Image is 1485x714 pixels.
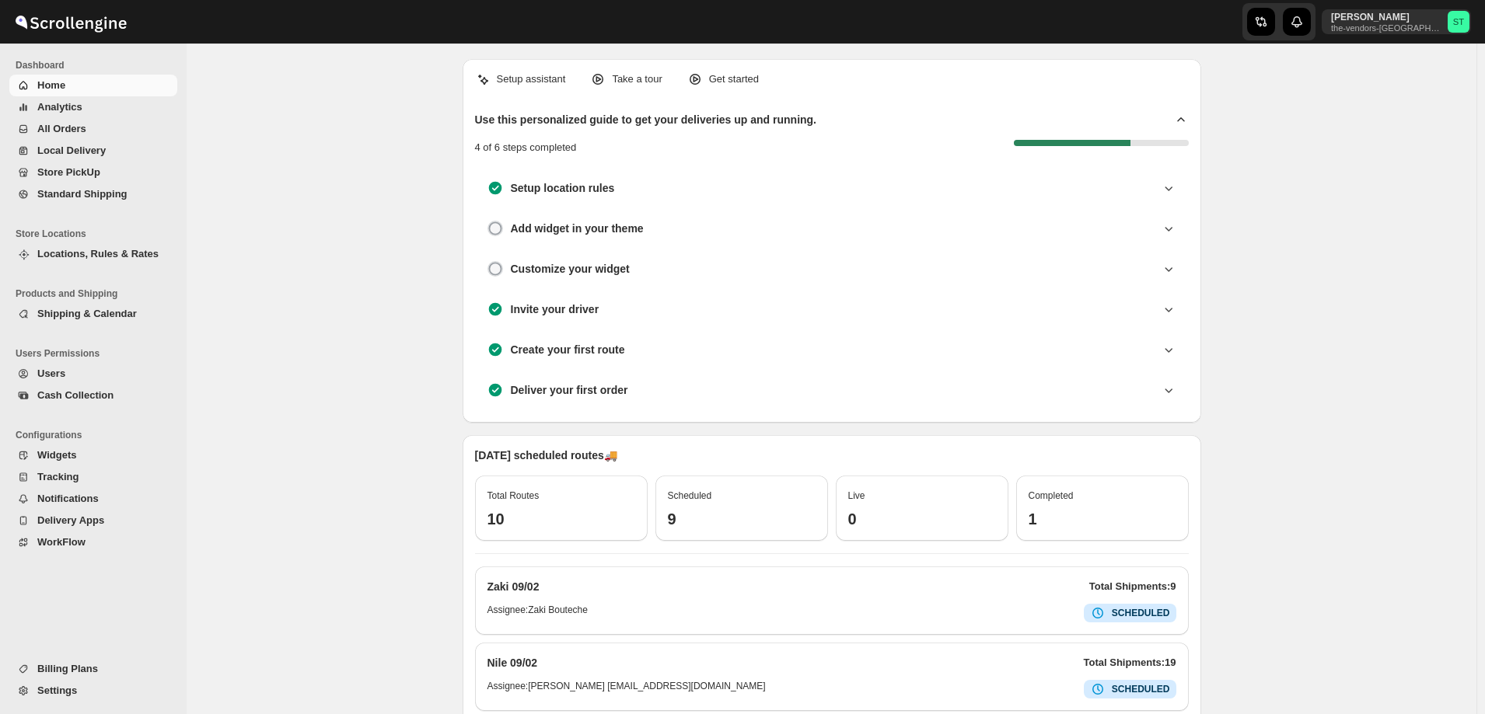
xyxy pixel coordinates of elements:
button: Analytics [9,96,177,118]
h3: 0 [848,510,996,528]
span: Shipping & Calendar [37,308,137,319]
span: Completed [1029,490,1074,501]
button: Settings [9,680,177,702]
span: Standard Shipping [37,188,128,200]
h3: Add widget in your theme [511,221,644,236]
p: Total Shipments: 19 [1084,655,1176,670]
span: Local Delivery [37,145,106,156]
span: Settings [37,684,77,696]
p: Get started [709,71,759,87]
span: Tracking [37,471,79,482]
span: Products and Shipping [16,287,179,300]
h2: Use this personalized guide to get your deliveries up and running. [475,112,817,127]
span: WorkFlow [37,536,86,548]
span: Configurations [16,429,179,441]
h3: Setup location rules [511,180,615,196]
h2: Zaki 09/02 [487,579,540,594]
span: Simcha Trieger [1448,11,1469,33]
button: Users [9,363,177,385]
span: Users Permissions [16,347,179,360]
span: Store PickUp [37,166,100,178]
span: Store Locations [16,228,179,240]
span: Live [848,490,865,501]
span: Users [37,367,65,379]
h3: 9 [668,510,816,528]
button: WorkFlow [9,531,177,553]
b: SCHEDULED [1112,684,1170,695]
span: Dashboard [16,59,179,71]
text: ST [1453,17,1464,26]
span: Cash Collection [37,389,114,401]
h6: Assignee: Zaki Bouteche [487,604,588,622]
span: Widgets [37,449,76,461]
button: Notifications [9,488,177,510]
span: Delivery Apps [37,514,104,526]
h2: Nile 09/02 [487,655,538,670]
button: Locations, Rules & Rates [9,243,177,265]
button: Delivery Apps [9,510,177,531]
img: ScrollEngine [12,2,129,41]
h3: 1 [1029,510,1176,528]
button: All Orders [9,118,177,140]
span: Analytics [37,101,82,113]
button: Cash Collection [9,385,177,406]
p: Total Shipments: 9 [1089,579,1176,594]
button: Widgets [9,444,177,466]
b: SCHEDULED [1112,608,1170,618]
h3: Invite your driver [511,301,599,317]
button: User menu [1322,9,1471,34]
h3: Customize your widget [511,261,630,277]
span: Home [37,79,65,91]
p: [PERSON_NAME] [1331,11,1441,23]
span: Total Routes [487,490,540,501]
span: Locations, Rules & Rates [37,248,159,259]
h3: 10 [487,510,635,528]
h6: Assignee: [PERSON_NAME] [EMAIL_ADDRESS][DOMAIN_NAME] [487,680,766,698]
p: [DATE] scheduled routes 🚚 [475,448,1189,463]
p: the-vendors-[GEOGRAPHIC_DATA] [1331,23,1441,33]
span: Notifications [37,493,99,504]
span: Billing Plans [37,663,98,674]
span: Scheduled [668,490,712,501]
p: Take a tour [612,71,662,87]
button: Tracking [9,466,177,488]
button: Shipping & Calendar [9,303,177,325]
h3: Create your first route [511,342,625,357]
button: Home [9,75,177,96]
p: Setup assistant [497,71,566,87]
span: All Orders [37,123,86,134]
h3: Deliver your first order [511,382,628,398]
button: Billing Plans [9,658,177,680]
p: 4 of 6 steps completed [475,140,577,155]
